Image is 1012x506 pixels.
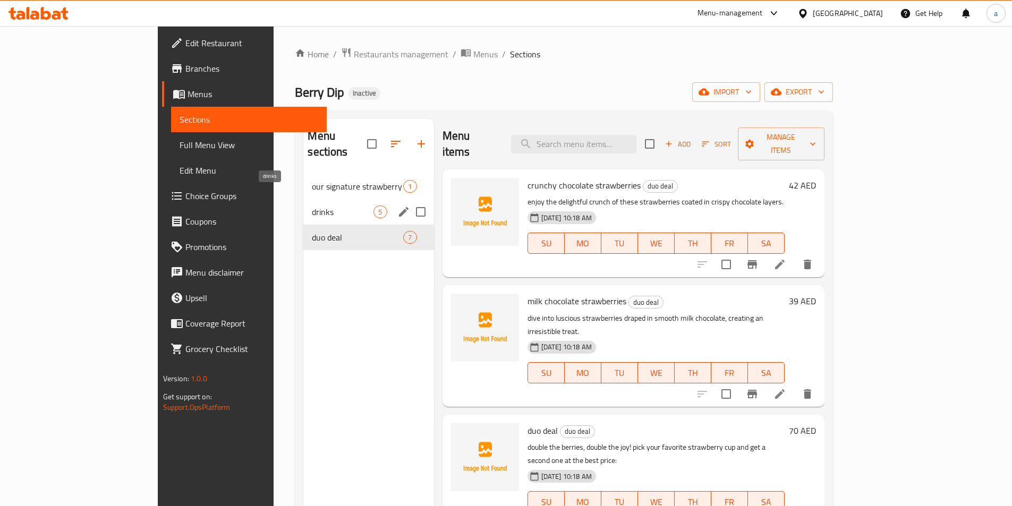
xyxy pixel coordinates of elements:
nav: Menu sections [303,169,433,254]
img: duo deal [451,423,519,491]
a: Menus [162,81,327,107]
span: [DATE] 10:18 AM [537,213,596,223]
div: items [403,231,416,244]
span: MO [569,236,597,251]
span: Choice Groups [185,190,318,202]
span: TU [606,236,634,251]
span: duo deal [560,425,594,438]
span: Grocery Checklist [185,342,318,355]
span: WE [642,236,670,251]
input: search [511,135,636,153]
h2: Menu items [443,128,498,160]
h6: 70 AED [789,423,816,438]
button: SU [528,233,565,254]
a: Promotions [162,234,327,260]
div: our signature strawberry cups1 [303,174,433,199]
div: Inactive [348,87,380,100]
span: Sections [180,113,318,126]
a: Edit Menu [171,158,327,183]
div: [GEOGRAPHIC_DATA] [813,7,883,19]
button: SA [748,233,785,254]
span: crunchy chocolate strawberries [528,177,641,193]
button: Branch-specific-item [739,381,765,407]
button: Manage items [738,127,825,160]
span: Menus [473,48,498,61]
a: Edit Restaurant [162,30,327,56]
span: FR [716,365,744,381]
button: Sort [699,136,734,152]
div: items [373,205,387,218]
span: Menu disclaimer [185,266,318,279]
a: Grocery Checklist [162,336,327,362]
button: FR [711,233,748,254]
button: edit [396,204,412,220]
span: Select to update [715,383,737,405]
button: TU [601,233,638,254]
button: import [692,82,760,102]
a: Upsell [162,285,327,311]
div: items [403,180,416,193]
nav: breadcrumb [295,47,833,61]
li: / [502,48,506,61]
span: TH [679,236,707,251]
a: Full Menu View [171,132,327,158]
a: Restaurants management [341,47,448,61]
span: TU [606,365,634,381]
button: Add [661,136,695,152]
button: MO [565,362,601,383]
span: 7 [404,233,416,243]
span: duo deal [629,296,663,308]
span: SA [752,236,780,251]
li: / [333,48,337,61]
a: Menus [461,47,498,61]
span: 1 [404,182,416,192]
button: TH [675,233,711,254]
button: delete [795,252,820,277]
span: Sort items [695,136,738,152]
span: Add item [661,136,695,152]
button: TH [675,362,711,383]
button: FR [711,362,748,383]
h2: Menu sections [308,128,367,160]
a: Menu disclaimer [162,260,327,285]
a: Choice Groups [162,183,327,209]
img: crunchy chocolate strawberries [451,178,519,246]
span: MO [569,365,597,381]
li: / [453,48,456,61]
a: Edit menu item [773,388,786,400]
span: Coupons [185,215,318,228]
span: Select section [639,133,661,155]
span: Sort sections [383,131,409,157]
h6: 42 AED [789,178,816,193]
span: duo deal [643,180,677,192]
button: MO [565,233,601,254]
span: Manage items [746,131,817,157]
span: Add [664,138,692,150]
div: duo deal7 [303,225,433,250]
span: Upsell [185,291,318,304]
div: duo deal [628,296,664,308]
span: our signature strawberry cups [312,180,403,193]
button: WE [638,233,675,254]
button: Branch-specific-item [739,252,765,277]
span: drinks [312,205,373,218]
span: FR [716,236,744,251]
span: Inactive [348,89,380,98]
span: duo deal [312,231,403,244]
p: dive into luscious strawberries draped in smooth milk chocolate, creating an irresistible treat. [528,312,785,338]
span: Edit Restaurant [185,37,318,49]
span: TH [679,365,707,381]
a: Branches [162,56,327,81]
span: [DATE] 10:18 AM [537,342,596,352]
span: WE [642,365,670,381]
p: double the berries, double the joy! pick your favorite strawberry cup and get a second one at the... [528,441,785,467]
div: duo deal [643,180,678,193]
span: SA [752,365,780,381]
button: Add section [409,131,434,157]
a: Sections [171,107,327,132]
button: export [764,82,833,102]
div: drinks5edit [303,199,433,225]
p: enjoy the delightful crunch of these strawberries coated in crispy chocolate layers. [528,195,785,209]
